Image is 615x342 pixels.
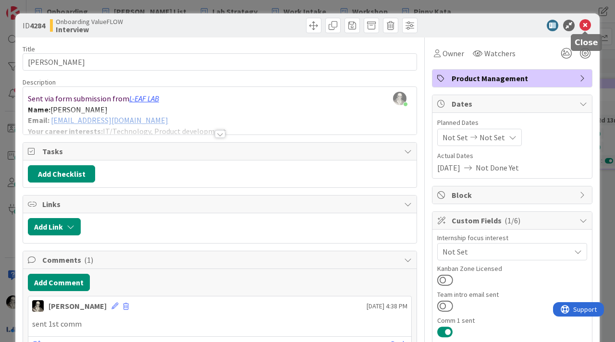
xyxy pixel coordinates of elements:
[504,216,520,225] span: ( 1/6 )
[42,146,399,157] span: Tasks
[56,18,123,25] span: Onboarding ValueFLOW
[28,274,90,291] button: Add Comment
[49,300,107,312] div: [PERSON_NAME]
[452,215,575,226] span: Custom Fields
[30,21,45,30] b: 4284
[437,234,587,241] div: Internship focus interest
[28,218,81,235] button: Add Link
[28,94,129,103] span: Sent via form submission from
[476,162,519,173] span: Not Done Yet
[23,53,417,71] input: type card name here...
[84,255,93,265] span: ( 1 )
[129,94,159,103] a: L-EAF LAB
[437,162,460,173] span: [DATE]
[452,73,575,84] span: Product Management
[575,38,598,47] h5: Close
[50,105,108,114] span: [PERSON_NAME]
[42,198,399,210] span: Links
[32,300,44,312] img: WS
[480,132,505,143] span: Not Set
[20,1,44,13] span: Support
[437,291,587,298] div: Team intro email sent
[437,265,587,272] div: Kanban Zone Licensed
[28,105,50,114] strong: Name:
[367,301,407,311] span: [DATE] 4:38 PM
[437,317,587,324] div: Comm 1 sent
[484,48,516,59] span: Watchers
[443,246,570,257] span: Not Set
[437,118,587,128] span: Planned Dates
[56,25,123,33] b: Interview
[23,45,35,53] label: Title
[452,189,575,201] span: Block
[42,254,399,266] span: Comments
[23,78,56,86] span: Description
[437,151,587,161] span: Actual Dates
[452,98,575,110] span: Dates
[23,20,45,31] span: ID
[443,48,464,59] span: Owner
[393,92,406,105] img: 5slRnFBaanOLW26e9PW3UnY7xOjyexml.jpeg
[443,132,468,143] span: Not Set
[32,318,407,330] p: sent 1st comm
[28,165,95,183] button: Add Checklist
